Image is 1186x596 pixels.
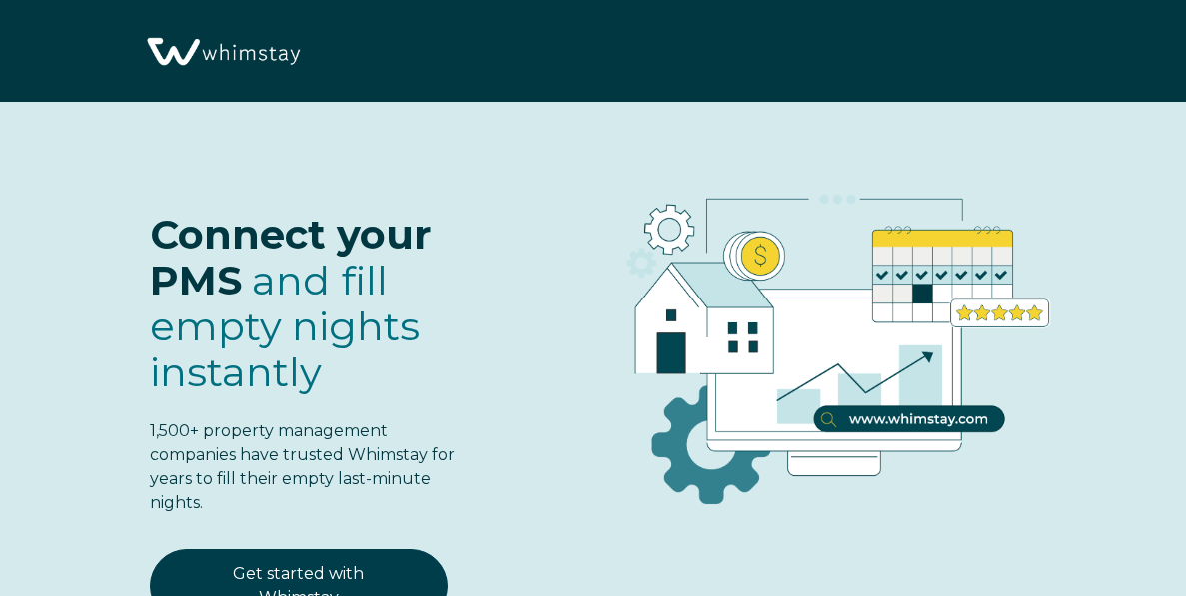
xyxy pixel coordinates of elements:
[150,256,420,396] span: and
[140,10,305,95] img: Whimstay Logo-02 1
[150,210,432,304] span: Connect your PMS
[150,256,420,396] span: fill empty nights instantly
[531,142,1126,532] img: RBO Ilustrations-03
[150,421,455,512] span: 1,500+ property management companies have trusted Whimstay for years to fill their empty last-min...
